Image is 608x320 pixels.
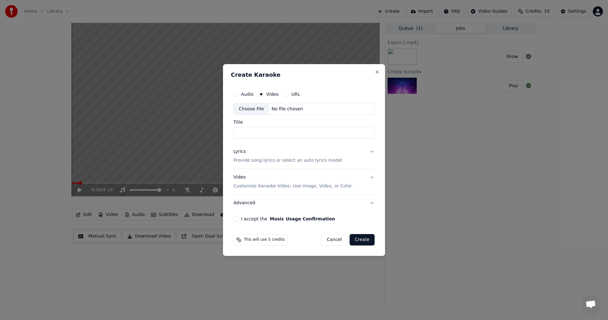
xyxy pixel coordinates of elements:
[233,149,246,155] div: Lyrics
[241,217,335,221] label: I accept the
[321,234,347,245] button: Cancel
[233,169,375,195] button: VideoCustomize Karaoke Video: Use Image, Video, or Color
[266,92,279,96] label: Video
[233,120,375,125] label: Title
[233,183,352,189] p: Customize Karaoke Video: Use Image, Video, or Color
[291,92,300,96] label: URL
[233,158,342,164] p: Provide song lyrics or select an auto lyrics model
[231,72,377,78] h2: Create Karaoke
[233,195,375,211] button: Advanced
[241,92,254,96] label: Audio
[233,144,375,169] button: LyricsProvide song lyrics or select an auto lyrics model
[270,217,335,221] button: I accept the
[244,237,285,242] span: This will use 5 credits
[269,106,306,112] div: No file chosen
[234,103,269,115] div: Choose File
[233,174,352,190] div: Video
[350,234,375,245] button: Create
